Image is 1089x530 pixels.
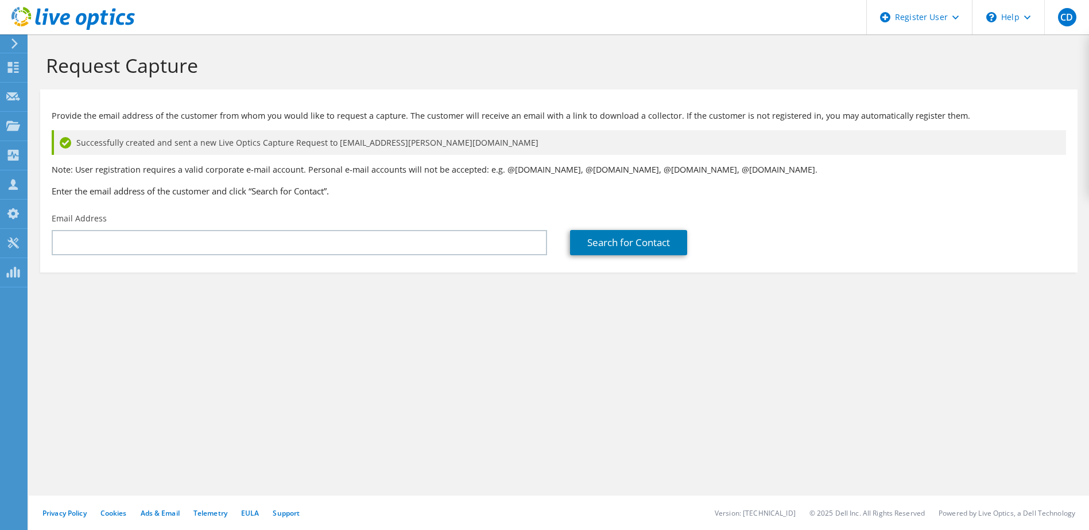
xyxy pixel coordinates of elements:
a: Privacy Policy [42,508,87,518]
a: Search for Contact [570,230,687,255]
li: Version: [TECHNICAL_ID] [715,508,796,518]
span: Successfully created and sent a new Live Optics Capture Request to [EMAIL_ADDRESS][PERSON_NAME][D... [76,137,538,149]
label: Email Address [52,213,107,224]
p: Provide the email address of the customer from whom you would like to request a capture. The cust... [52,110,1066,122]
a: Cookies [100,508,127,518]
svg: \n [986,12,997,22]
li: © 2025 Dell Inc. All Rights Reserved [809,508,925,518]
h1: Request Capture [46,53,1066,77]
a: Ads & Email [141,508,180,518]
span: CD [1058,8,1076,26]
a: Support [273,508,300,518]
li: Powered by Live Optics, a Dell Technology [939,508,1075,518]
p: Note: User registration requires a valid corporate e-mail account. Personal e-mail accounts will ... [52,163,1066,176]
a: Telemetry [193,508,227,518]
a: EULA [241,508,259,518]
h3: Enter the email address of the customer and click “Search for Contact”. [52,185,1066,197]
